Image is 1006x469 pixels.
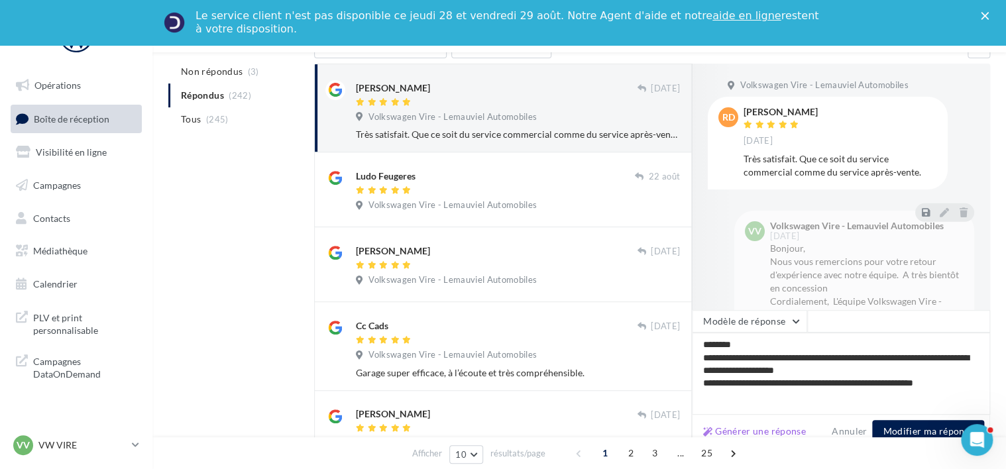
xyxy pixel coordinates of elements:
button: 10 [449,445,483,464]
div: [PERSON_NAME] [356,407,430,421]
span: [DATE] [744,135,773,147]
span: Calendrier [33,278,78,289]
span: ... [670,443,691,464]
a: Médiathèque [8,237,144,265]
div: Ludo Feugeres [356,170,416,183]
div: [PERSON_NAME] [356,81,430,95]
span: PLV et print personnalisable [33,309,137,337]
span: Médiathèque [33,245,87,256]
a: Contacts [8,205,144,233]
span: Volkswagen Vire - Lemauviel Automobiles [368,199,537,211]
span: Afficher [412,447,442,460]
span: Non répondus [181,65,243,78]
span: Campagnes DataOnDemand [33,352,137,381]
div: Très satisfait. Que ce soit du service commercial comme du service après-vente. [744,152,937,179]
span: (3) [248,66,259,77]
span: résultats/page [490,447,545,460]
span: Volkswagen Vire - Lemauviel Automobiles [368,349,537,361]
button: Annuler [826,423,872,439]
span: 10 [455,449,467,460]
span: 22 août [649,171,680,183]
a: Calendrier [8,270,144,298]
a: Campagnes DataOnDemand [8,347,144,386]
a: Campagnes [8,172,144,199]
div: Cc Cads [356,319,388,333]
span: Volkswagen Vire - Lemauviel Automobiles [368,111,537,123]
span: Tous [181,113,201,126]
a: aide en ligne [712,9,781,22]
span: RD [722,111,735,124]
img: Profile image for Service-Client [164,12,185,33]
span: Campagnes [33,180,81,191]
div: [PERSON_NAME] [744,107,818,117]
span: [DATE] [651,409,680,421]
a: Opérations [8,72,144,99]
a: Boîte de réception [8,105,144,133]
div: Bonjour, Nous vous remercions pour votre retour d'expérience avec notre équipe. A très bientôt en... [770,242,964,321]
a: VV VW VIRE [11,433,142,458]
span: Opérations [34,79,81,91]
button: Modèle de réponse [692,310,807,333]
span: (245) [206,114,229,125]
span: 3 [644,443,665,464]
a: PLV et print personnalisable [8,303,144,342]
div: Fermer [981,12,994,20]
span: [DATE] [651,321,680,333]
span: VV [17,439,30,452]
span: 1 [594,443,616,464]
p: VW VIRE [38,439,127,452]
span: Visibilité en ligne [36,146,107,158]
span: [DATE] [651,246,680,258]
div: [PERSON_NAME] [356,244,430,258]
span: Volkswagen Vire - Lemauviel Automobiles [740,79,909,91]
span: [DATE] [651,83,680,95]
span: 25 [696,443,718,464]
span: VV [748,225,761,238]
div: Le service client n'est pas disponible ce jeudi 28 et vendredi 29 août. Notre Agent d'aide et not... [196,9,821,36]
span: Contacts [33,212,70,223]
div: Très satisfait. Que ce soit du service commercial comme du service après-vente. [356,128,680,141]
span: 2 [620,443,642,464]
span: Volkswagen Vire - Lemauviel Automobiles [368,274,537,286]
button: Générer une réponse [698,423,811,439]
div: Volkswagen Vire - Lemauviel Automobiles [770,221,944,231]
iframe: Intercom live chat [961,424,993,456]
div: Garage super efficace, à l’écoute et très compréhensible. [356,366,680,380]
button: Modifier ma réponse [872,420,984,443]
span: Boîte de réception [34,113,109,124]
a: Visibilité en ligne [8,138,144,166]
span: [DATE] [770,232,799,240]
